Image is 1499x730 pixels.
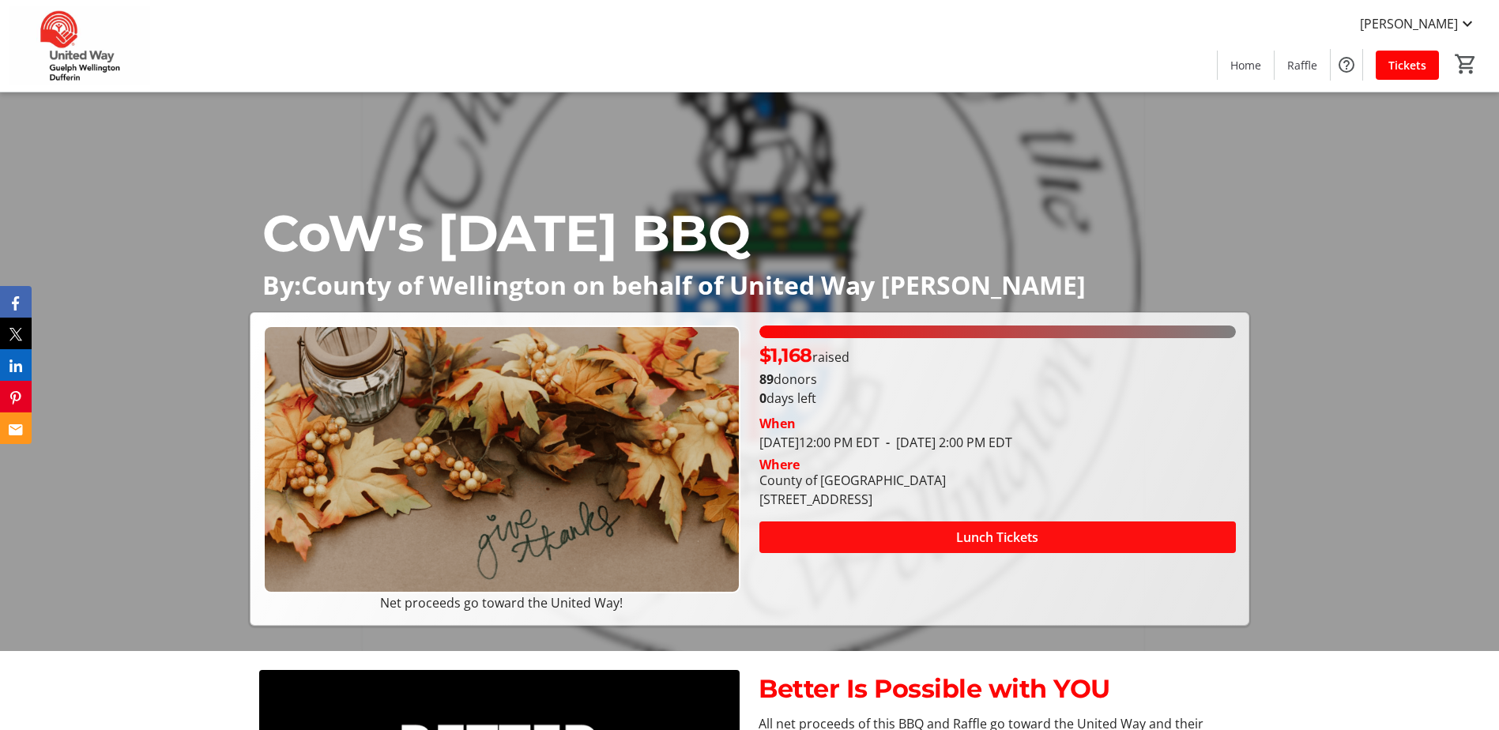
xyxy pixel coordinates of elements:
p: By:County of Wellington on behalf of United Way [PERSON_NAME] [262,271,1237,299]
p: Net proceeds go toward the United Way! [263,593,740,612]
div: County of [GEOGRAPHIC_DATA] [759,471,946,490]
a: Tickets [1376,51,1439,80]
a: Raffle [1275,51,1330,80]
span: Raffle [1287,57,1317,73]
button: Cart [1452,50,1480,78]
div: 100% of fundraising goal reached [759,325,1236,338]
div: When [759,414,796,433]
span: [DATE] 2:00 PM EDT [879,434,1012,451]
div: Where [759,458,800,471]
p: CoW's [DATE] BBQ [262,195,1237,271]
p: days left [759,389,1236,408]
span: 0 [759,389,766,407]
button: Help [1331,49,1362,81]
span: Home [1230,57,1261,73]
span: Lunch Tickets [956,528,1038,547]
a: Home [1218,51,1274,80]
button: [PERSON_NAME] [1347,11,1490,36]
button: Lunch Tickets [759,521,1236,553]
span: - [879,434,896,451]
span: [DATE] 12:00 PM EDT [759,434,879,451]
p: Better Is Possible with YOU [759,670,1239,708]
span: $1,168 [759,344,812,367]
span: [PERSON_NAME] [1360,14,1458,33]
img: United Way Guelph Wellington Dufferin's Logo [9,6,150,85]
p: raised [759,341,849,370]
span: Tickets [1388,57,1426,73]
div: [STREET_ADDRESS] [759,490,946,509]
img: Campaign CTA Media Photo [263,325,740,593]
b: 89 [759,371,774,388]
p: donors [759,370,1236,389]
